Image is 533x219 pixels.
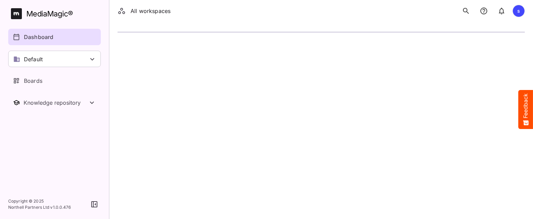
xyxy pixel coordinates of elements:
[26,8,73,20] div: MediaMagic ®
[477,4,491,18] button: notifications
[495,4,508,18] button: notifications
[8,204,71,210] p: Northell Partners Ltd v 1.0.0.476
[24,55,43,63] p: Default
[8,73,101,89] a: Boards
[459,4,473,18] button: search
[24,77,42,85] p: Boards
[24,33,53,41] p: Dashboard
[11,8,101,19] a: MediaMagic®
[8,94,101,111] button: Toggle Knowledge repository
[8,198,71,204] p: Copyright © 2025
[24,99,88,106] div: Knowledge repository
[8,29,101,45] a: Dashboard
[8,94,101,111] nav: Knowledge repository
[518,90,533,129] button: Feedback
[512,5,525,17] div: s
